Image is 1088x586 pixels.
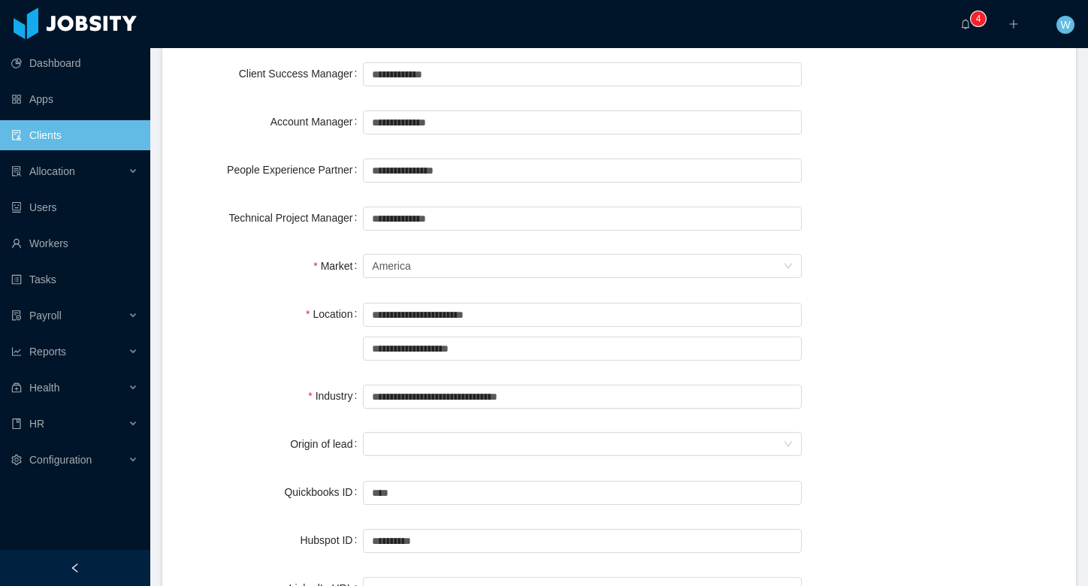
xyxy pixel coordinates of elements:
label: Origin of lead [290,438,363,450]
i: icon: solution [11,166,22,177]
span: Health [29,382,59,394]
i: icon: line-chart [11,346,22,357]
input: Hubspot ID [363,529,802,553]
i: icon: down [784,439,793,450]
p: 4 [976,11,981,26]
label: Client Success Manager [239,68,364,80]
a: icon: robotUsers [11,192,138,222]
i: icon: file-protect [11,310,22,321]
span: HR [29,418,44,430]
a: icon: appstoreApps [11,84,138,114]
span: Allocation [29,165,75,177]
i: icon: plus [1008,19,1019,29]
label: Hubspot ID [300,534,363,546]
label: Technical Project Manager [228,212,363,224]
a: icon: auditClients [11,120,138,150]
label: Quickbooks ID [284,486,363,498]
i: icon: medicine-box [11,382,22,393]
span: Reports [29,346,66,358]
label: Industry [308,390,363,402]
label: Market [313,260,363,272]
span: Configuration [29,454,92,466]
div: America [372,255,410,277]
label: Account Manager [270,116,364,128]
i: icon: book [11,418,22,429]
span: W [1060,16,1070,34]
a: icon: pie-chartDashboard [11,48,138,78]
a: icon: profileTasks [11,264,138,295]
i: icon: setting [11,455,22,465]
i: icon: bell [960,19,971,29]
label: People Experience Partner [227,164,363,176]
span: Payroll [29,310,62,322]
a: icon: userWorkers [11,228,138,258]
i: icon: down [784,261,793,272]
sup: 4 [971,11,986,26]
input: Quickbooks ID [363,481,802,505]
label: Location [306,308,363,320]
